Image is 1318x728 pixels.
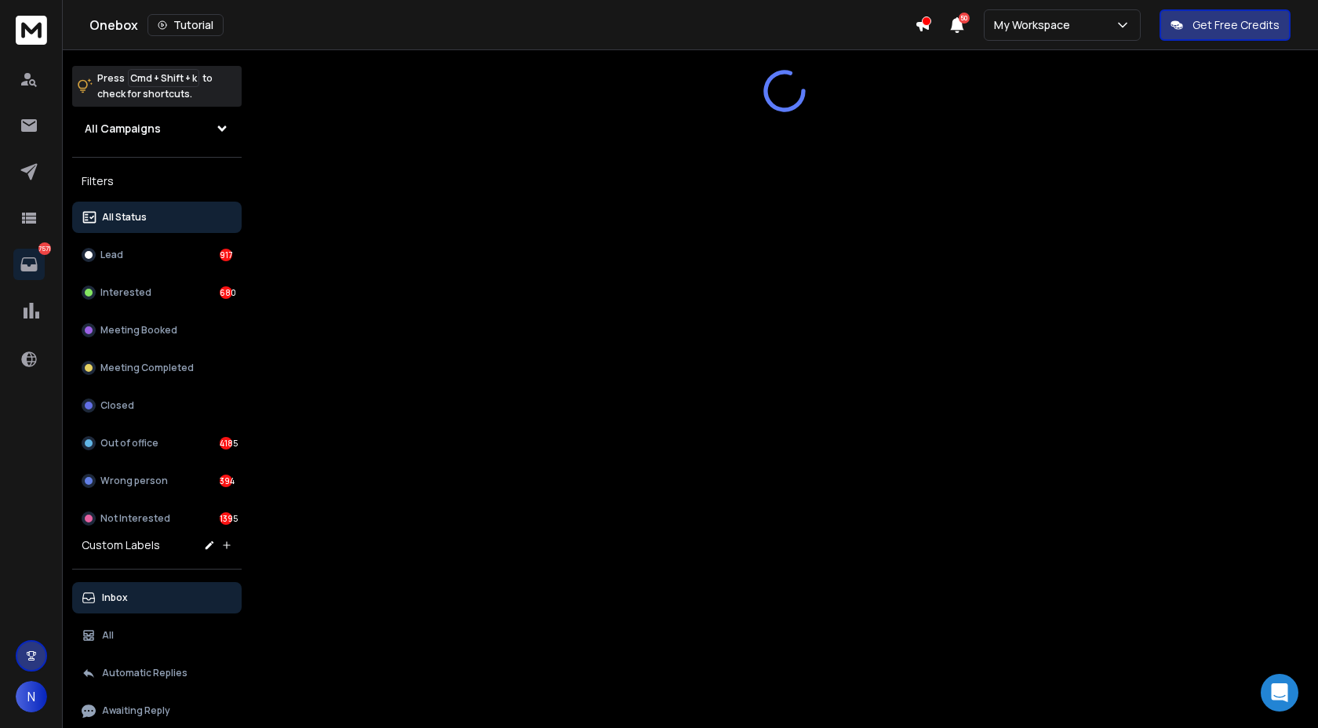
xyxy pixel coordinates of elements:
[72,428,242,459] button: Out of office4185
[100,324,177,337] p: Meeting Booked
[72,620,242,651] button: All
[220,512,232,525] div: 1395
[72,315,242,346] button: Meeting Booked
[147,14,224,36] button: Tutorial
[72,465,242,497] button: Wrong person394
[72,695,242,726] button: Awaiting Reply
[72,352,242,384] button: Meeting Completed
[72,239,242,271] button: Lead917
[72,390,242,421] button: Closed
[100,475,168,487] p: Wrong person
[994,17,1076,33] p: My Workspace
[102,629,114,642] p: All
[72,113,242,144] button: All Campaigns
[102,704,170,717] p: Awaiting Reply
[100,362,194,374] p: Meeting Completed
[128,69,199,87] span: Cmd + Shift + k
[959,13,970,24] span: 50
[102,591,128,604] p: Inbox
[1160,9,1291,41] button: Get Free Credits
[16,681,47,712] button: N
[72,170,242,192] h3: Filters
[220,437,232,450] div: 4185
[38,242,51,255] p: 7571
[100,512,170,525] p: Not Interested
[102,211,147,224] p: All Status
[102,667,188,679] p: Automatic Replies
[100,399,134,412] p: Closed
[72,657,242,689] button: Automatic Replies
[1192,17,1280,33] p: Get Free Credits
[100,249,123,261] p: Lead
[89,14,915,36] div: Onebox
[100,286,151,299] p: Interested
[13,249,45,280] a: 7571
[72,277,242,308] button: Interested680
[72,503,242,534] button: Not Interested1395
[220,475,232,487] div: 394
[72,202,242,233] button: All Status
[72,582,242,613] button: Inbox
[1261,674,1298,712] div: Open Intercom Messenger
[220,249,232,261] div: 917
[82,537,160,553] h3: Custom Labels
[85,121,161,136] h1: All Campaigns
[100,437,158,450] p: Out of office
[220,286,232,299] div: 680
[97,71,213,102] p: Press to check for shortcuts.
